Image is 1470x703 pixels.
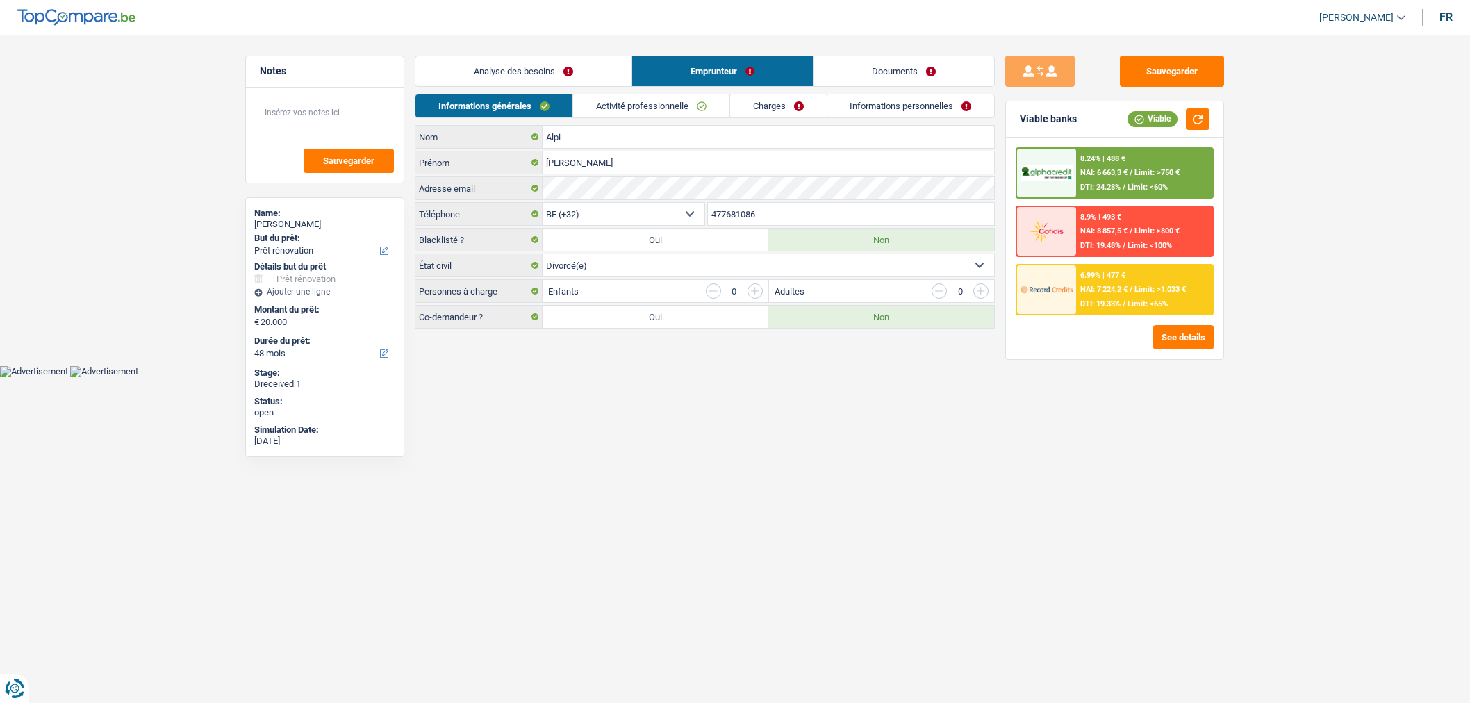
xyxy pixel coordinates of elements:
span: / [1130,168,1132,177]
label: Adresse email [415,177,543,199]
label: Oui [543,306,768,328]
button: Sauvegarder [1120,56,1224,87]
div: 6.99% | 477 € [1080,271,1125,280]
div: Ajouter une ligne [254,287,395,297]
input: 401020304 [708,203,995,225]
div: Viable [1128,111,1178,126]
label: Durée du prêt: [254,336,393,347]
label: Oui [543,229,768,251]
a: [PERSON_NAME] [1308,6,1405,29]
span: Limit: >750 € [1134,168,1180,177]
span: DTI: 19.33% [1080,299,1121,308]
span: / [1123,241,1125,250]
a: Informations personnelles [827,94,995,117]
span: DTI: 19.48% [1080,241,1121,250]
a: Emprunteur [632,56,813,86]
a: Charges [730,94,827,117]
span: DTI: 24.28% [1080,183,1121,192]
a: Activité professionnelle [573,94,729,117]
div: Dreceived 1 [254,379,395,390]
a: Documents [814,56,994,86]
div: 0 [728,287,741,296]
span: NAI: 8 857,5 € [1080,226,1128,235]
div: 8.24% | 488 € [1080,154,1125,163]
label: But du prêt: [254,233,393,244]
label: Adultes [775,287,804,296]
label: Enfants [548,287,579,296]
label: Blacklisté ? [415,229,543,251]
label: Nom [415,126,543,148]
span: Limit: <65% [1128,299,1168,308]
label: État civil [415,254,543,276]
label: Téléphone [415,203,543,225]
button: Sauvegarder [304,149,394,173]
span: Limit: >800 € [1134,226,1180,235]
img: AlphaCredit [1021,165,1072,181]
span: [PERSON_NAME] [1319,12,1394,24]
label: Montant du prêt: [254,304,393,315]
span: NAI: 7 224,2 € [1080,285,1128,294]
span: / [1130,285,1132,294]
label: Personnes à charge [415,280,543,302]
span: Limit: >1.033 € [1134,285,1186,294]
label: Prénom [415,151,543,174]
span: Limit: <100% [1128,241,1172,250]
div: Détails but du prêt [254,261,395,272]
div: 0 [954,287,966,296]
span: / [1123,299,1125,308]
label: Non [768,306,994,328]
div: fr [1439,10,1453,24]
div: Name: [254,208,395,219]
span: € [254,317,259,328]
div: Simulation Date: [254,424,395,436]
button: See details [1153,325,1214,349]
div: [PERSON_NAME] [254,219,395,230]
img: Record Credits [1021,276,1072,302]
span: Limit: <60% [1128,183,1168,192]
div: Status: [254,396,395,407]
div: [DATE] [254,436,395,447]
img: Cofidis [1021,218,1072,244]
label: Co-demandeur ? [415,306,543,328]
div: Viable banks [1020,113,1077,125]
span: / [1130,226,1132,235]
img: Advertisement [70,366,138,377]
img: TopCompare Logo [17,9,135,26]
h5: Notes [260,65,390,77]
label: Non [768,229,994,251]
div: open [254,407,395,418]
a: Informations générales [415,94,572,117]
a: Analyse des besoins [415,56,631,86]
span: Sauvegarder [323,156,374,165]
span: / [1123,183,1125,192]
div: 8.9% | 493 € [1080,213,1121,222]
span: NAI: 6 663,3 € [1080,168,1128,177]
div: Stage: [254,367,395,379]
